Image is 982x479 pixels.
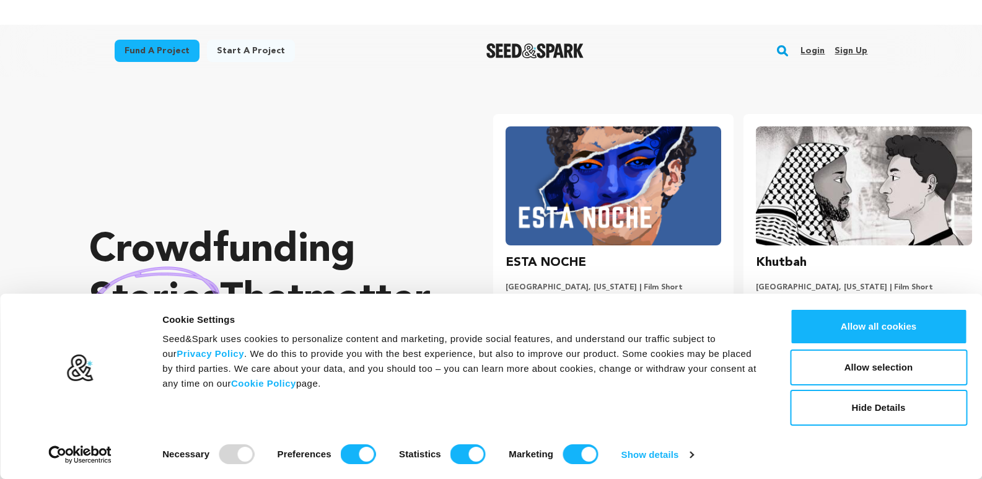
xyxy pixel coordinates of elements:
[621,446,693,464] a: Show details
[756,126,972,245] img: Khutbah image
[89,226,444,325] p: Crowdfunding that .
[162,312,762,327] div: Cookie Settings
[177,348,244,359] a: Privacy Policy
[486,43,584,58] a: Seed&Spark Homepage
[790,390,967,426] button: Hide Details
[304,281,427,320] span: matter
[506,126,722,245] img: ESTA NOCHE image
[756,253,807,273] h3: Khutbah
[790,309,967,345] button: Allow all cookies
[115,40,199,62] a: Fund a project
[207,40,295,62] a: Start a project
[486,43,584,58] img: Seed&Spark Logo Dark Mode
[66,354,94,382] img: logo
[278,449,331,459] strong: Preferences
[506,283,722,292] p: [GEOGRAPHIC_DATA], [US_STATE] | Film Short
[26,446,134,464] a: Usercentrics Cookiebot - opens in a new window
[89,266,220,334] img: hand sketched image
[231,378,296,389] a: Cookie Policy
[162,449,209,459] strong: Necessary
[162,332,762,391] div: Seed&Spark uses cookies to personalize content and marketing, provide social features, and unders...
[509,449,553,459] strong: Marketing
[756,283,972,292] p: [GEOGRAPHIC_DATA], [US_STATE] | Film Short
[506,253,586,273] h3: ESTA NOCHE
[835,41,867,61] a: Sign up
[800,41,825,61] a: Login
[790,349,967,385] button: Allow selection
[399,449,441,459] strong: Statistics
